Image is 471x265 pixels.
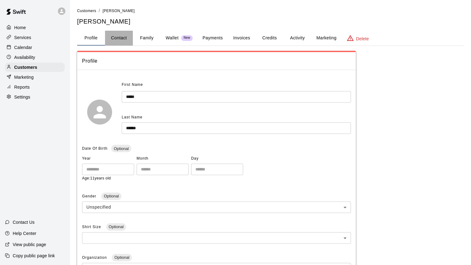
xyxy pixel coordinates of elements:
span: Year [82,154,134,164]
span: Organization [82,255,108,260]
a: Services [5,33,65,42]
p: Help Center [13,230,36,236]
button: Profile [77,31,105,46]
button: Invoices [228,31,255,46]
p: Customers [14,64,37,70]
p: Services [14,34,31,41]
p: Reports [14,84,30,90]
span: Month [137,154,189,164]
span: First Name [122,80,143,90]
p: Calendar [14,44,32,51]
button: Marketing [311,31,341,46]
a: Marketing [5,73,65,82]
a: Calendar [5,43,65,52]
span: Gender [82,194,98,198]
li: / [99,7,100,14]
span: Profile [82,57,351,65]
span: New [181,36,193,40]
span: Optional [106,224,126,229]
span: Last Name [122,115,142,119]
a: Availability [5,53,65,62]
p: Marketing [14,74,34,80]
span: Shirt Size [82,225,102,229]
p: Delete [356,36,369,42]
p: Home [14,24,26,31]
span: Customers [77,9,96,13]
p: Copy public page link [13,253,55,259]
button: Contact [105,31,133,46]
div: basic tabs example [77,31,464,46]
div: Unspecified [82,201,351,213]
button: Payments [198,31,228,46]
button: Credits [255,31,283,46]
a: Reports [5,82,65,92]
span: Age: 11 years old [82,176,111,180]
a: Customers [5,63,65,72]
nav: breadcrumb [77,7,464,14]
a: Settings [5,92,65,102]
span: Optional [101,194,121,198]
button: Family [133,31,161,46]
p: Settings [14,94,30,100]
p: Availability [14,54,35,60]
span: Date Of Birth [82,146,107,151]
a: Customers [77,8,96,13]
span: [PERSON_NAME] [102,9,135,13]
button: Activity [283,31,311,46]
h5: [PERSON_NAME] [77,17,464,26]
span: Optional [112,255,132,260]
p: Contact Us [13,219,35,225]
p: View public page [13,241,46,248]
span: Day [191,154,243,164]
a: Home [5,23,65,32]
span: Optional [111,146,131,151]
p: Wallet [166,35,179,41]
